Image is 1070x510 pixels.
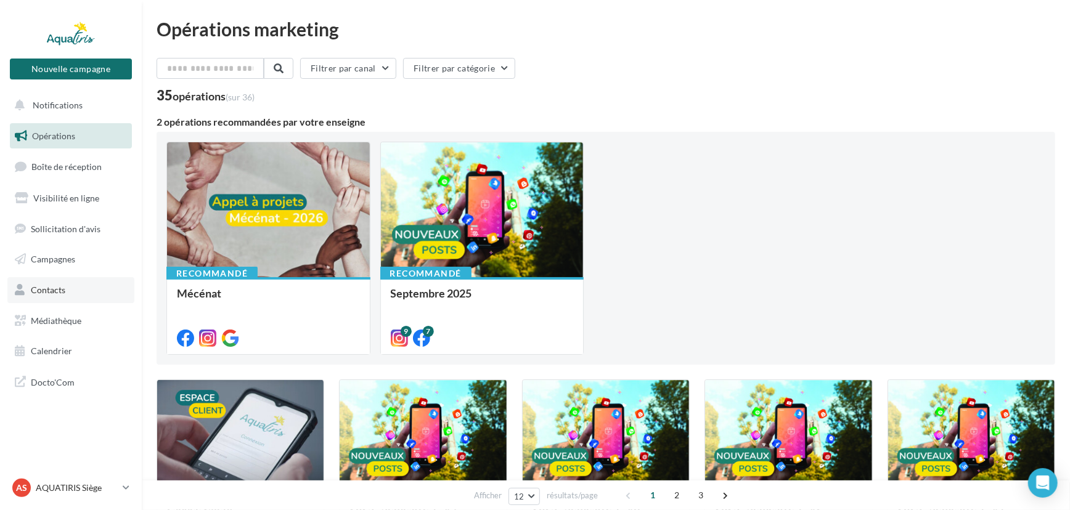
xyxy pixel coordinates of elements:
span: Afficher [474,490,502,501]
div: Opérations marketing [157,20,1055,38]
span: 1 [643,485,663,505]
span: AS [16,482,27,494]
a: Opérations [7,123,134,149]
div: Recommandé [166,267,258,280]
button: Notifications [7,92,129,118]
div: opérations [173,91,255,102]
div: 35 [157,89,255,102]
div: 9 [401,326,412,337]
div: Recommandé [380,267,472,280]
div: Septembre 2025 [391,287,574,312]
a: Docto'Com [7,369,134,395]
button: 12 [508,488,540,505]
p: AQUATIRIS Siège [36,482,118,494]
button: Filtrer par canal [300,58,396,79]
span: 12 [514,492,525,501]
span: 2 [668,485,687,505]
span: résultats/page [547,490,598,501]
a: AS AQUATIRIS Siège [10,476,132,500]
a: Contacts [7,277,134,303]
div: 7 [423,326,434,337]
div: Mécénat [177,287,360,312]
div: 2 opérations recommandées par votre enseigne [157,117,1055,127]
a: Calendrier [7,338,134,364]
span: Notifications [33,100,83,110]
span: Calendrier [31,346,72,356]
span: (sur 36) [226,92,255,102]
button: Nouvelle campagne [10,59,132,79]
span: Sollicitation d'avis [31,223,100,233]
a: Sollicitation d'avis [7,216,134,242]
div: Open Intercom Messenger [1028,468,1058,498]
a: Boîte de réception [7,153,134,180]
span: 3 [692,485,711,505]
a: Visibilité en ligne [7,185,134,211]
span: Contacts [31,285,65,295]
span: Boîte de réception [31,161,102,172]
span: Docto'Com [31,374,75,390]
span: Opérations [32,131,75,141]
span: Campagnes [31,254,75,264]
a: Médiathèque [7,308,134,334]
span: Médiathèque [31,315,81,326]
span: Visibilité en ligne [33,193,99,203]
a: Campagnes [7,246,134,272]
button: Filtrer par catégorie [403,58,515,79]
